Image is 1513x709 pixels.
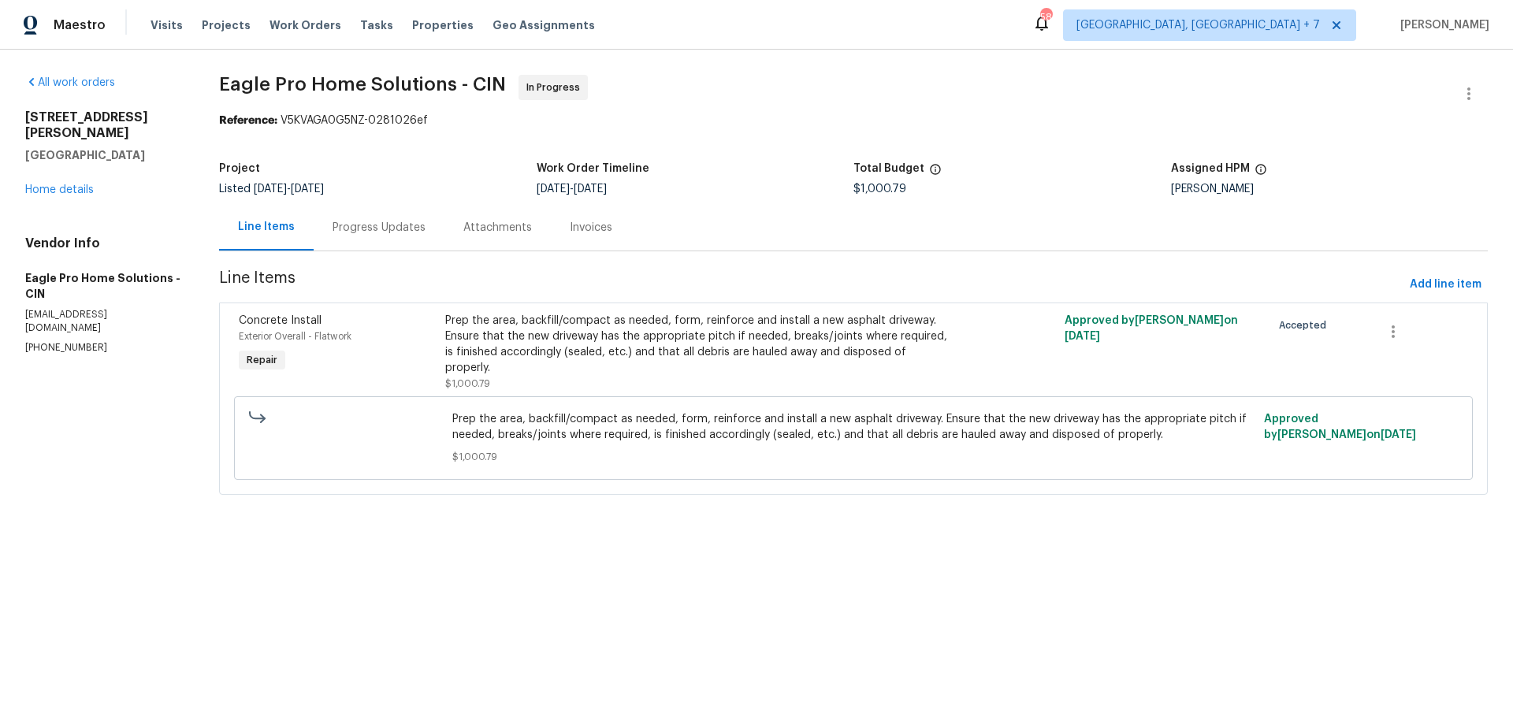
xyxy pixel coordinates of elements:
span: Approved by [PERSON_NAME] on [1065,315,1238,342]
h5: Eagle Pro Home Solutions - CIN [25,270,181,302]
h5: Assigned HPM [1171,163,1250,174]
span: Prep the area, backfill/compact as needed, form, reinforce and install a new asphalt driveway. En... [452,411,1255,443]
span: Projects [202,17,251,33]
span: $1,000.79 [445,379,490,388]
button: Add line item [1403,270,1488,299]
span: Exterior Overall - Flatwork [239,332,351,341]
p: [PHONE_NUMBER] [25,341,181,354]
p: [EMAIL_ADDRESS][DOMAIN_NAME] [25,308,181,335]
div: Line Items [238,219,295,235]
span: Maestro [54,17,106,33]
div: Attachments [463,220,532,236]
span: Tasks [360,20,393,31]
span: The total cost of line items that have been proposed by Opendoor. This sum includes line items th... [929,163,942,184]
span: Geo Assignments [493,17,595,33]
span: In Progress [526,80,586,95]
span: Visits [151,17,183,33]
span: Add line item [1410,275,1481,295]
span: [DATE] [574,184,607,195]
span: The hpm assigned to this work order. [1255,163,1267,184]
b: Reference: [219,115,277,126]
div: Prep the area, backfill/compact as needed, form, reinforce and install a new asphalt driveway. En... [445,313,952,376]
span: Work Orders [270,17,341,33]
span: Repair [240,352,284,368]
span: Properties [412,17,474,33]
span: [PERSON_NAME] [1394,17,1489,33]
span: [DATE] [1065,331,1100,342]
h5: Project [219,163,260,174]
h4: Vendor Info [25,236,181,251]
span: [DATE] [1381,429,1416,440]
h5: Work Order Timeline [537,163,649,174]
h5: [GEOGRAPHIC_DATA] [25,147,181,163]
div: V5KVAGA0G5NZ-0281026ef [219,113,1488,128]
h2: [STREET_ADDRESS][PERSON_NAME] [25,110,181,141]
span: - [537,184,607,195]
div: [PERSON_NAME] [1171,184,1488,195]
span: Approved by [PERSON_NAME] on [1264,414,1416,440]
span: - [254,184,324,195]
div: 58 [1040,9,1051,25]
div: Invoices [570,220,612,236]
span: Concrete Install [239,315,322,326]
span: [DATE] [291,184,324,195]
a: All work orders [25,77,115,88]
span: Eagle Pro Home Solutions - CIN [219,75,506,94]
a: Home details [25,184,94,195]
span: [DATE] [254,184,287,195]
div: Progress Updates [333,220,426,236]
span: [DATE] [537,184,570,195]
span: Accepted [1279,317,1333,333]
span: $1,000.79 [853,184,906,195]
span: Line Items [219,270,1403,299]
span: Listed [219,184,324,195]
span: $1,000.79 [452,449,1255,465]
span: [GEOGRAPHIC_DATA], [GEOGRAPHIC_DATA] + 7 [1076,17,1320,33]
h5: Total Budget [853,163,924,174]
